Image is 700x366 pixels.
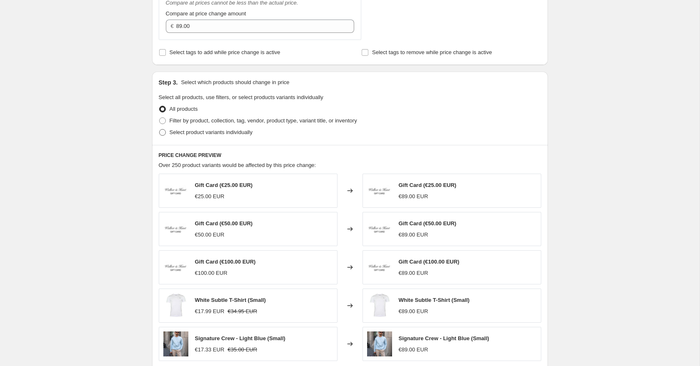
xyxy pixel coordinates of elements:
[195,193,225,199] span: €25.00 EUR
[399,193,428,199] span: €89.00 EUR
[163,331,188,356] img: SuedeJacket-01_c660634c-dc9c-43da-9f87-bb6dfd96db53_80x.jpg
[227,308,257,314] span: €34.95 EUR
[399,232,428,238] span: €89.00 EUR
[159,78,178,87] h2: Step 3.
[195,308,225,314] span: €17.99 EUR
[399,259,460,265] span: Gift Card (€100.00 EUR)
[163,255,188,280] img: GIFT_CARD_80x.jpg
[170,129,252,135] span: Select product variants individually
[181,78,289,87] p: Select which products should change in price
[159,162,316,168] span: Over 250 product variants would be affected by this price change:
[163,178,188,203] img: GIFT_CARD_80x.jpg
[227,346,257,353] span: €35.00 EUR
[195,182,253,188] span: Gift Card (€25.00 EUR)
[170,106,198,112] span: All products
[195,232,225,238] span: €50.00 EUR
[195,335,285,341] span: Signature Crew - Light Blue (Small)
[195,259,256,265] span: Gift Card (€100.00 EUR)
[176,20,342,33] input: 80.00
[399,182,457,188] span: Gift Card (€25.00 EUR)
[367,293,392,318] img: White_T-shirt_7b232381-aead-443e-b240-b12b69b676a1_80x.jpg
[367,331,392,356] img: SuedeJacket-01_c660634c-dc9c-43da-9f87-bb6dfd96db53_80x.jpg
[367,217,392,242] img: GIFT_CARD_80x.jpg
[195,220,253,227] span: Gift Card (€50.00 EUR)
[159,152,541,159] h6: PRICE CHANGE PREVIEW
[399,220,457,227] span: Gift Card (€50.00 EUR)
[170,49,280,55] span: Select tags to add while price change is active
[195,346,225,353] span: €17.33 EUR
[166,10,246,17] span: Compare at price change amount
[367,178,392,203] img: GIFT_CARD_80x.jpg
[171,23,174,29] span: €
[367,255,392,280] img: GIFT_CARD_80x.jpg
[195,297,266,303] span: White Subtle T-Shirt (Small)
[163,217,188,242] img: GIFT_CARD_80x.jpg
[372,49,492,55] span: Select tags to remove while price change is active
[195,270,227,276] span: €100.00 EUR
[399,335,489,341] span: Signature Crew - Light Blue (Small)
[163,293,188,318] img: White_T-shirt_7b232381-aead-443e-b240-b12b69b676a1_80x.jpg
[399,346,428,353] span: €89.00 EUR
[159,94,323,100] span: Select all products, use filters, or select products variants individually
[399,270,428,276] span: €89.00 EUR
[399,297,470,303] span: White Subtle T-Shirt (Small)
[170,117,357,124] span: Filter by product, collection, tag, vendor, product type, variant title, or inventory
[399,308,428,314] span: €89.00 EUR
